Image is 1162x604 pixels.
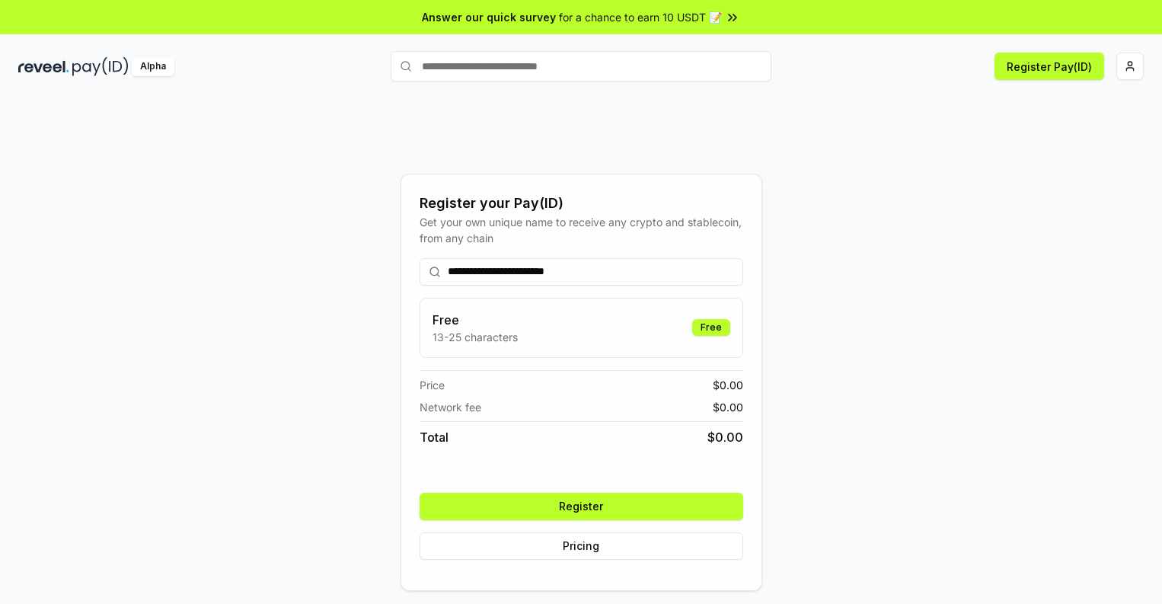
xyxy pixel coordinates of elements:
[18,57,69,76] img: reveel_dark
[433,329,518,345] p: 13-25 characters
[707,428,743,446] span: $ 0.00
[420,377,445,393] span: Price
[713,377,743,393] span: $ 0.00
[420,399,481,415] span: Network fee
[433,311,518,329] h3: Free
[559,9,722,25] span: for a chance to earn 10 USDT 📝
[420,532,743,560] button: Pricing
[420,428,449,446] span: Total
[72,57,129,76] img: pay_id
[692,319,730,336] div: Free
[422,9,556,25] span: Answer our quick survey
[420,493,743,520] button: Register
[994,53,1104,80] button: Register Pay(ID)
[420,193,743,214] div: Register your Pay(ID)
[420,214,743,246] div: Get your own unique name to receive any crypto and stablecoin, from any chain
[132,57,174,76] div: Alpha
[713,399,743,415] span: $ 0.00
